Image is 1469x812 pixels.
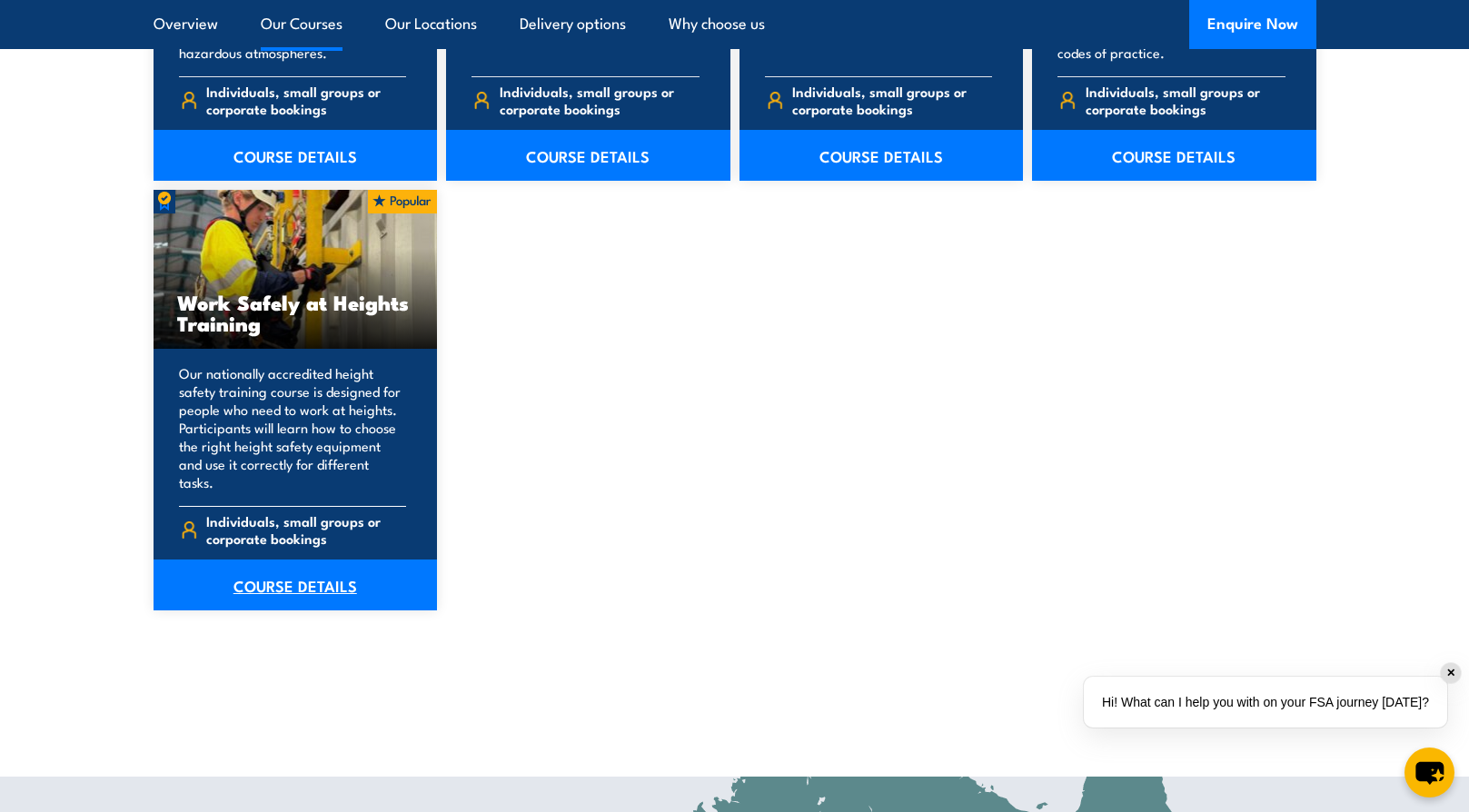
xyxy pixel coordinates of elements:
h3: Work Safely at Heights Training [177,292,414,333]
a: COURSE DETAILS [739,130,1024,181]
p: Our nationally accredited height safety training course is designed for people who need to work a... [179,364,407,491]
div: ✕ [1441,663,1461,683]
a: COURSE DETAILS [1032,130,1316,181]
a: COURSE DETAILS [154,130,438,181]
a: COURSE DETAILS [446,130,730,181]
span: Individuals, small groups or corporate bookings [206,83,406,117]
div: Hi! What can I help you with on your FSA journey [DATE]? [1084,677,1447,728]
span: Individuals, small groups or corporate bookings [206,512,406,547]
a: COURSE DETAILS [154,559,438,610]
span: Individuals, small groups or corporate bookings [792,83,992,117]
span: Individuals, small groups or corporate bookings [1086,83,1285,117]
button: chat-button [1404,748,1454,797]
span: Individuals, small groups or corporate bookings [500,83,700,117]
